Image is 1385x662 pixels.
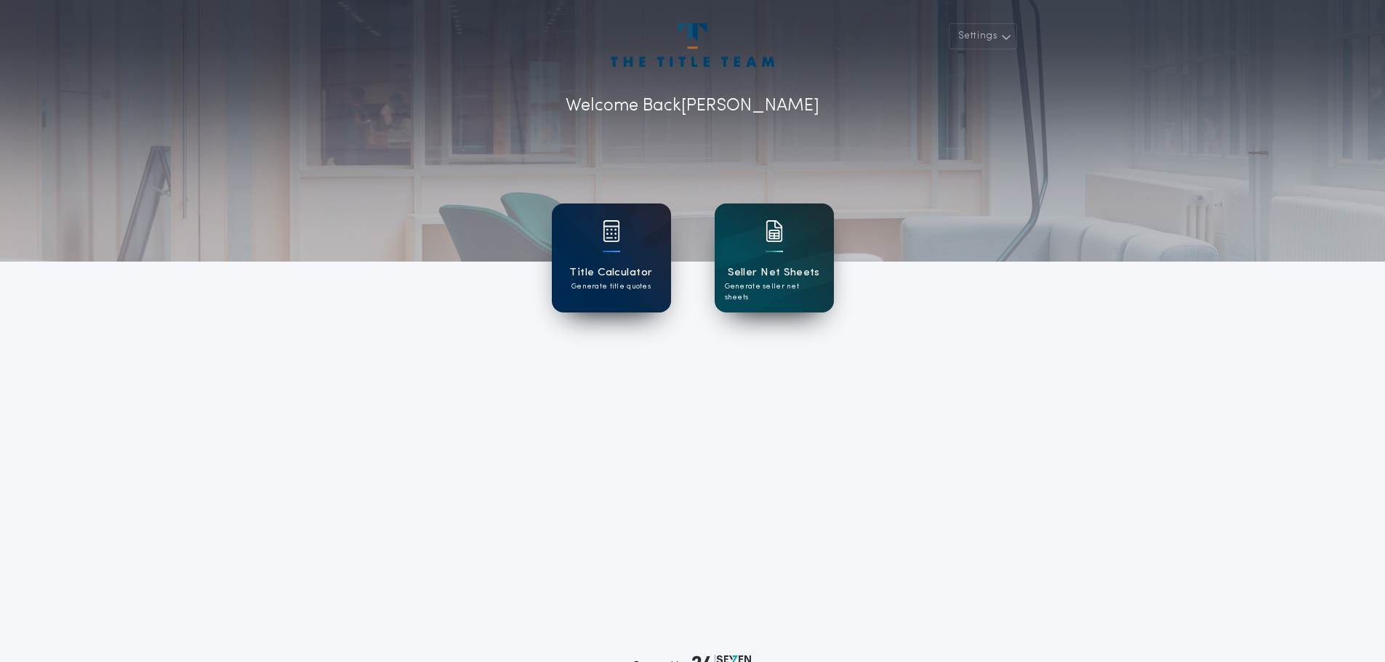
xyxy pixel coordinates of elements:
[725,281,824,303] p: Generate seller net sheets
[566,93,819,119] p: Welcome Back [PERSON_NAME]
[715,203,834,312] a: card iconSeller Net SheetsGenerate seller net sheets
[569,265,652,281] h1: Title Calculator
[766,220,783,242] img: card icon
[949,23,1017,49] button: Settings
[552,203,671,312] a: card iconTitle CalculatorGenerate title quotes
[603,220,620,242] img: card icon
[728,265,820,281] h1: Seller Net Sheets
[611,23,774,67] img: account-logo
[571,281,651,292] p: Generate title quotes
